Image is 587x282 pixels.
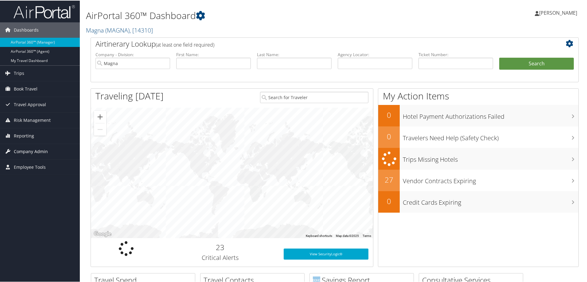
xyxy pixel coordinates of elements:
[94,110,106,122] button: Zoom in
[378,89,578,102] h1: My Action Items
[257,51,332,57] label: Last Name:
[92,230,113,238] a: Open this area in Google Maps (opens a new window)
[92,230,113,238] img: Google
[378,109,400,120] h2: 0
[156,41,214,48] span: (at least one field required)
[94,123,106,135] button: Zoom out
[166,253,274,261] h3: Critical Alerts
[14,159,46,174] span: Employee Tools
[403,173,578,185] h3: Vendor Contracts Expiring
[418,51,493,57] label: Ticket Number:
[14,22,39,37] span: Dashboards
[306,233,332,238] button: Keyboard shortcuts
[14,112,51,127] span: Risk Management
[403,130,578,142] h3: Travelers Need Help (Safety Check)
[95,89,164,102] h1: Traveling [DATE]
[105,25,130,34] span: ( MAGNA )
[539,9,577,16] span: [PERSON_NAME]
[378,131,400,141] h2: 0
[14,65,24,80] span: Trips
[378,147,578,169] a: Trips Missing Hotels
[403,152,578,163] h3: Trips Missing Hotels
[14,143,48,159] span: Company Admin
[14,81,37,96] span: Book Travel
[14,96,46,112] span: Travel Approval
[260,91,368,102] input: Search for Traveler
[86,9,418,21] h1: AirPortal 360™ Dashboard
[176,51,251,57] label: First Name:
[363,234,371,237] a: Terms (opens in new tab)
[378,191,578,212] a: 0Credit Cards Expiring
[378,104,578,126] a: 0Hotel Payment Authorizations Failed
[499,57,574,69] button: Search
[95,38,533,48] h2: Airtinerary Lookup
[86,25,153,34] a: Magna
[378,174,400,184] h2: 27
[403,109,578,120] h3: Hotel Payment Authorizations Failed
[378,195,400,206] h2: 0
[166,241,274,252] h2: 23
[14,128,34,143] span: Reporting
[130,25,153,34] span: , [ 14310 ]
[336,234,359,237] span: Map data ©2025
[403,195,578,206] h3: Credit Cards Expiring
[378,126,578,147] a: 0Travelers Need Help (Safety Check)
[535,3,583,21] a: [PERSON_NAME]
[338,51,412,57] label: Agency Locator:
[284,248,368,259] a: View SecurityLogic®
[95,51,170,57] label: Company - Division:
[378,169,578,191] a: 27Vendor Contracts Expiring
[14,4,75,18] img: airportal-logo.png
